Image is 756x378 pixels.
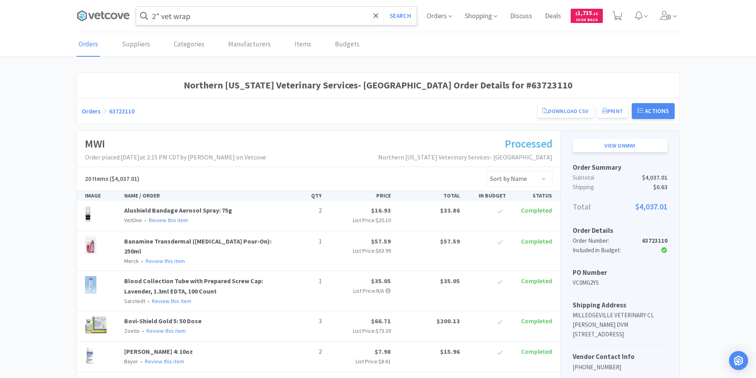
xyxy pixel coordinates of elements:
[149,217,188,224] a: Review this item
[124,327,140,334] span: Zoetis
[729,351,748,370] div: Open Intercom Messenger
[573,267,668,278] h5: PO Number
[282,205,322,216] p: 2
[279,191,325,200] div: QTY
[507,13,535,20] a: Discuss
[333,33,362,57] a: Budgets
[573,162,668,173] h5: Order Summary
[521,347,552,355] span: Completed
[371,277,391,285] span: $35.05
[85,135,266,153] h1: MWI
[124,347,193,355] a: [PERSON_NAME] 4: 10oz
[573,200,668,213] p: Total
[440,206,460,214] span: $33.86
[521,277,552,285] span: Completed
[82,107,100,115] a: Orders
[85,152,266,163] p: Order placed: [DATE] at 2:15 PM CDT by [PERSON_NAME] on Vetcove
[328,326,391,335] p: List Price:
[375,347,391,355] span: $7.98
[146,297,151,305] span: •
[653,182,668,192] span: $0.63
[505,136,552,151] span: Processed
[573,278,668,288] p: VC0MG2YS
[282,276,322,286] p: 1
[575,18,598,23] span: Cash Back
[124,297,145,305] span: Sarstedt
[573,311,668,339] p: MILLEDGEVILLE VETERINARY CL [PERSON_NAME] DVM [STREET_ADDRESS]
[592,11,598,16] span: . 15
[538,104,593,118] a: Download CSV
[573,139,668,152] a: View onMWI
[371,317,391,325] span: $66.71
[379,358,391,365] span: $8.61
[325,191,394,200] div: PRICE
[282,236,322,247] p: 1
[635,200,668,213] span: $4,037.01
[642,173,668,182] span: $4,037.01
[463,191,509,200] div: IN BUDGET
[328,286,391,295] p: List Price: N/A
[440,347,460,355] span: $15.96
[82,191,121,200] div: IMAGE
[85,316,107,334] img: 9d74608919e946c599381528515bc512_84.png
[376,247,391,254] span: $63.99
[226,33,273,57] a: Manufacturers
[440,237,460,245] span: $57.59
[124,358,138,365] span: Bayer
[328,216,391,224] p: List Price:
[109,107,135,115] a: 63723110
[124,217,142,224] span: VetOne
[575,11,577,16] span: $
[121,191,279,200] div: NAME / ORDER
[292,33,313,57] a: Items
[85,175,108,182] span: 20 Items
[575,9,598,17] span: 1,735
[573,225,668,236] h5: Order Details
[328,246,391,255] p: List Price:
[172,33,206,57] a: Categories
[378,152,552,163] p: Northern [US_STATE] Veterinary Services- [GEOGRAPHIC_DATA]
[597,104,628,118] button: Print
[146,327,186,334] a: Review this item
[521,317,552,325] span: Completed
[571,5,603,27] a: $1,735.15Cash Back
[371,206,391,214] span: $16.93
[85,276,96,294] img: b37d0f39f63f41098390e0cd8c92105c_16682.png
[521,206,552,214] span: Completed
[124,317,202,325] a: Bovi-Shield Gold 5: 50 Dose
[384,7,417,25] button: Search
[509,191,555,200] div: STATUS
[573,300,668,311] h5: Shipping Address
[376,327,391,334] span: $73.39
[141,327,145,334] span: •
[282,347,322,357] p: 2
[85,236,96,254] img: d42b8a0414be49fc941cbd0a2384e944_256056.png
[85,205,91,223] img: d2c6898828c447e4aef80387e174d646_224769.png
[124,257,139,265] span: Merck
[437,317,460,325] span: $200.13
[282,316,322,326] p: 3
[77,33,100,57] a: Orders
[146,257,185,265] a: Review this item
[139,358,144,365] span: •
[124,206,232,214] a: Alushield Bandage Aerosol Spray: 75g
[85,347,95,364] img: 946aa27a90c34bc9ab970d2a9720c5e7_1785.png
[136,7,417,25] input: Search by item, sku, manufacturer, ingredient, size...
[120,33,152,57] a: Suppliers
[573,182,668,192] p: Shipping
[152,297,191,305] a: Review this item
[145,358,184,365] a: Review this item
[394,191,463,200] div: TOTAL
[124,277,263,295] a: Blood Collection Tube with Prepared Screw Cap: Lavender, 1.3ml EDTA, 100 Count
[82,78,675,93] h1: Northern [US_STATE] Veterinary Services- [GEOGRAPHIC_DATA] Order Details for #63723110
[573,173,668,182] p: Subtotal
[440,277,460,285] span: $35.05
[143,217,148,224] span: •
[573,363,668,372] p: [PHONE_NUMBER]
[573,236,636,246] div: Order Number:
[573,351,668,362] h5: Vendor Contact Info
[328,357,391,366] p: List Price:
[124,237,271,255] a: Banamine Transdermal ([MEDICAL_DATA] Pour-On): 250ml
[632,103,675,119] button: Actions
[573,246,636,255] div: Included in Budget:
